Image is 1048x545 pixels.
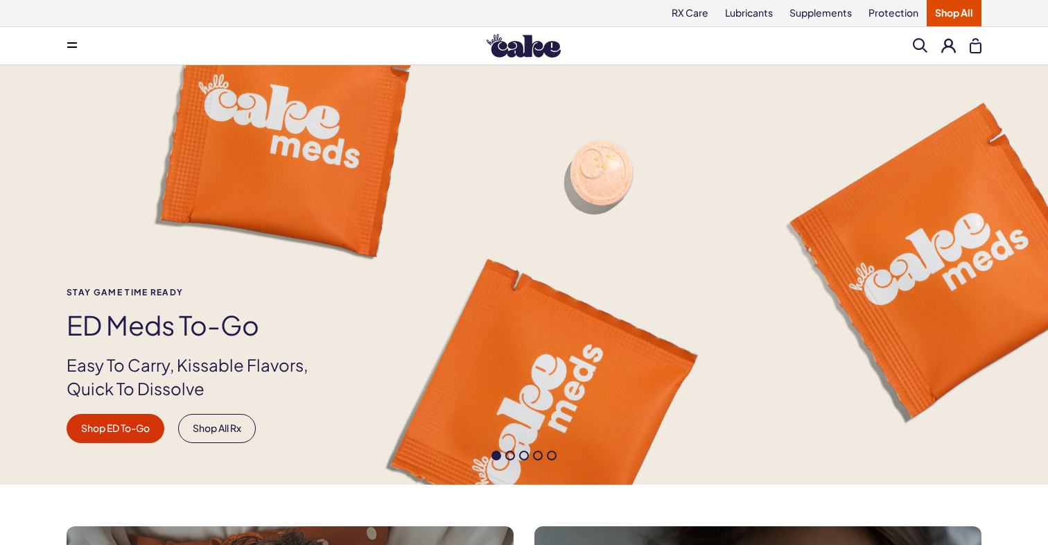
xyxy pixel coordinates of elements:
a: Shop All Rx [178,414,256,443]
h1: ED Meds to-go [67,311,331,340]
p: Easy To Carry, Kissable Flavors, Quick To Dissolve [67,354,331,400]
a: Shop ED To-Go [67,414,164,443]
img: Hello Cake [487,34,561,58]
span: Stay Game time ready [67,288,331,297]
